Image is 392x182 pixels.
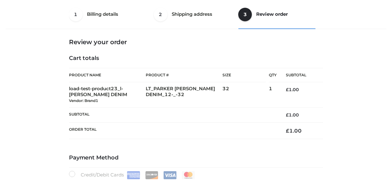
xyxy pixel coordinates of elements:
label: Credit/Debit Cards [69,171,196,179]
td: LT_PARKER [PERSON_NAME] DENIM_12-_-32 [146,82,222,107]
span: £ [286,87,289,92]
small: Vendor: Brand1 [69,98,98,103]
img: Visa [163,171,177,179]
span: £ [286,112,289,118]
h4: Cart totals [69,55,323,62]
th: Size [222,68,266,82]
td: load-test-product23_l-[PERSON_NAME] DENIM [69,82,146,107]
img: Amex [127,171,140,179]
th: Qty [269,68,277,82]
span: £ [286,128,289,134]
bdi: 1.00 [286,128,302,134]
img: Discover [145,171,158,179]
th: Subtotal [69,107,277,122]
bdi: 1.00 [286,87,299,92]
td: 32 [222,82,269,107]
td: 1 [269,82,277,107]
th: Order Total [69,122,277,139]
h3: Review your order [69,38,323,46]
img: Mastercard [182,171,195,179]
th: Subtotal [277,68,323,82]
h4: Payment Method [69,154,323,161]
th: Product Name [69,68,146,82]
th: Product # [146,68,222,82]
bdi: 1.00 [286,112,299,118]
